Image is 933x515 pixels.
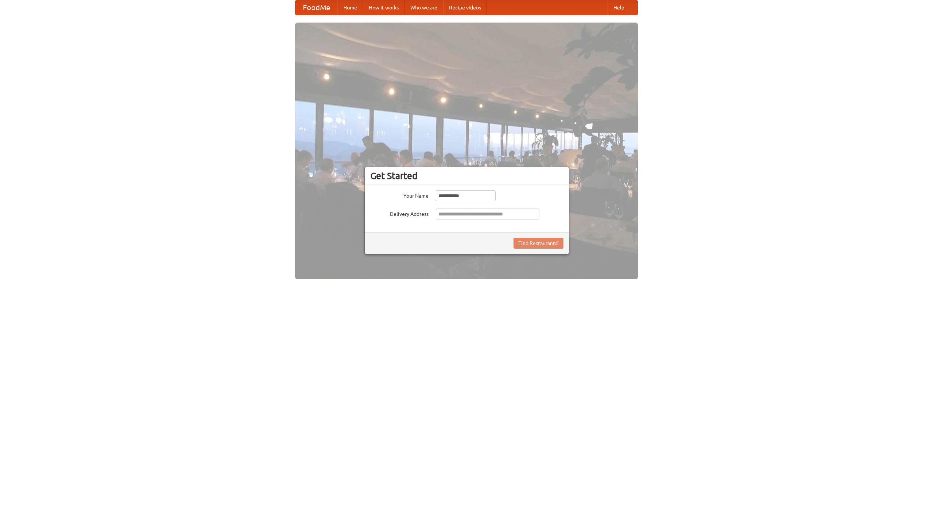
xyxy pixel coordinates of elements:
label: Your Name [370,190,429,199]
a: Who we are [405,0,443,15]
h3: Get Started [370,170,563,181]
label: Delivery Address [370,209,429,218]
a: Help [608,0,630,15]
a: How it works [363,0,405,15]
button: Find Restaurants! [514,238,563,249]
a: Recipe videos [443,0,487,15]
a: Home [337,0,363,15]
a: FoodMe [296,0,337,15]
